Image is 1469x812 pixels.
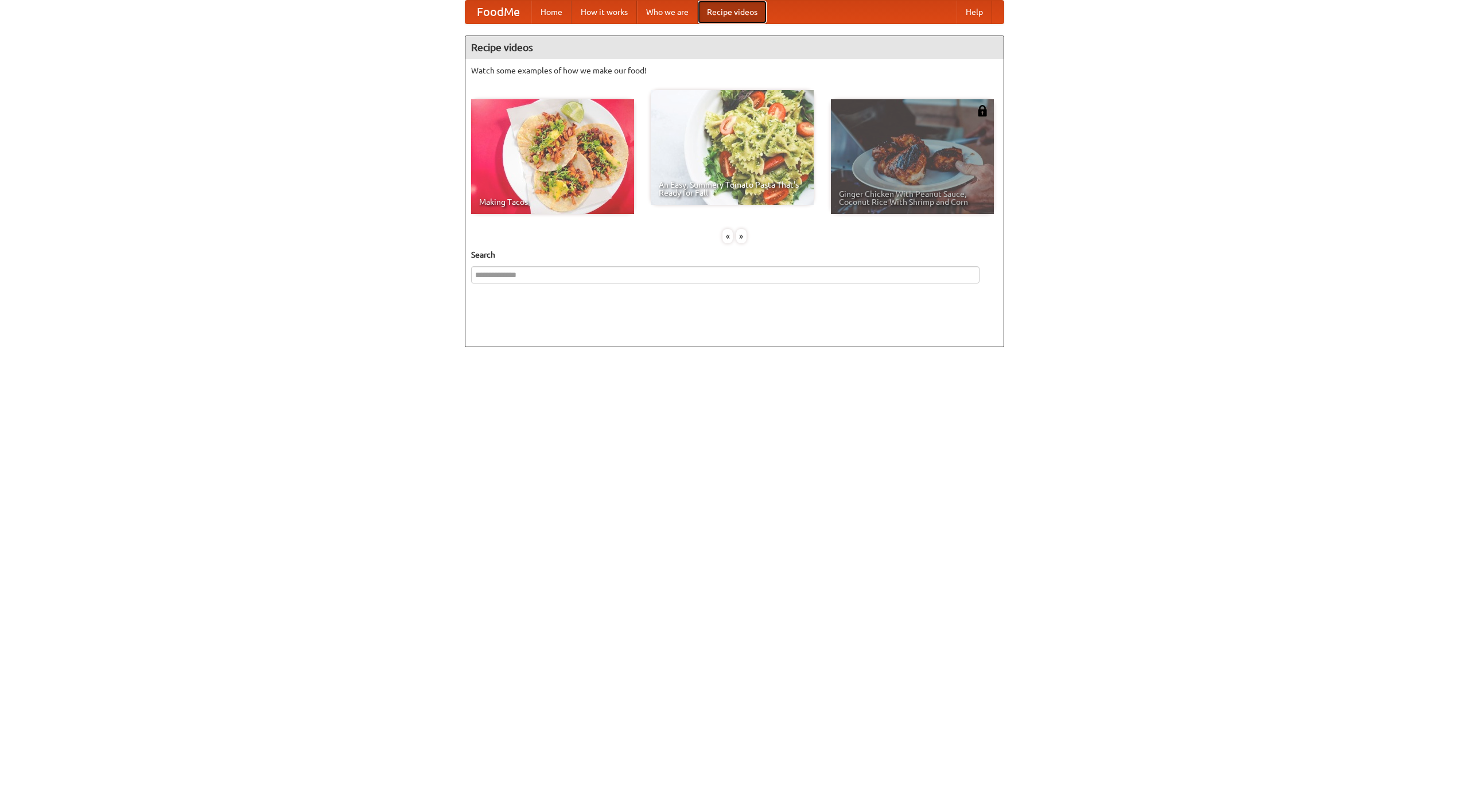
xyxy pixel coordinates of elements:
img: 483408.png [977,105,988,116]
a: Who we are [637,1,698,24]
div: » [736,229,747,243]
p: Watch some examples of how we make our food! [471,65,998,76]
a: FoodMe [465,1,531,24]
a: Home [531,1,572,24]
span: An Easy, Summery Tomato Pasta That's Ready for Fall [659,181,806,197]
span: Making Tacos [479,198,626,206]
a: Making Tacos [471,99,634,214]
a: Recipe videos [698,1,767,24]
h5: Search [471,249,998,261]
div: « [722,229,733,243]
a: How it works [572,1,637,24]
h4: Recipe videos [465,36,1004,59]
a: Help [957,1,992,24]
a: An Easy, Summery Tomato Pasta That's Ready for Fall [651,90,814,205]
